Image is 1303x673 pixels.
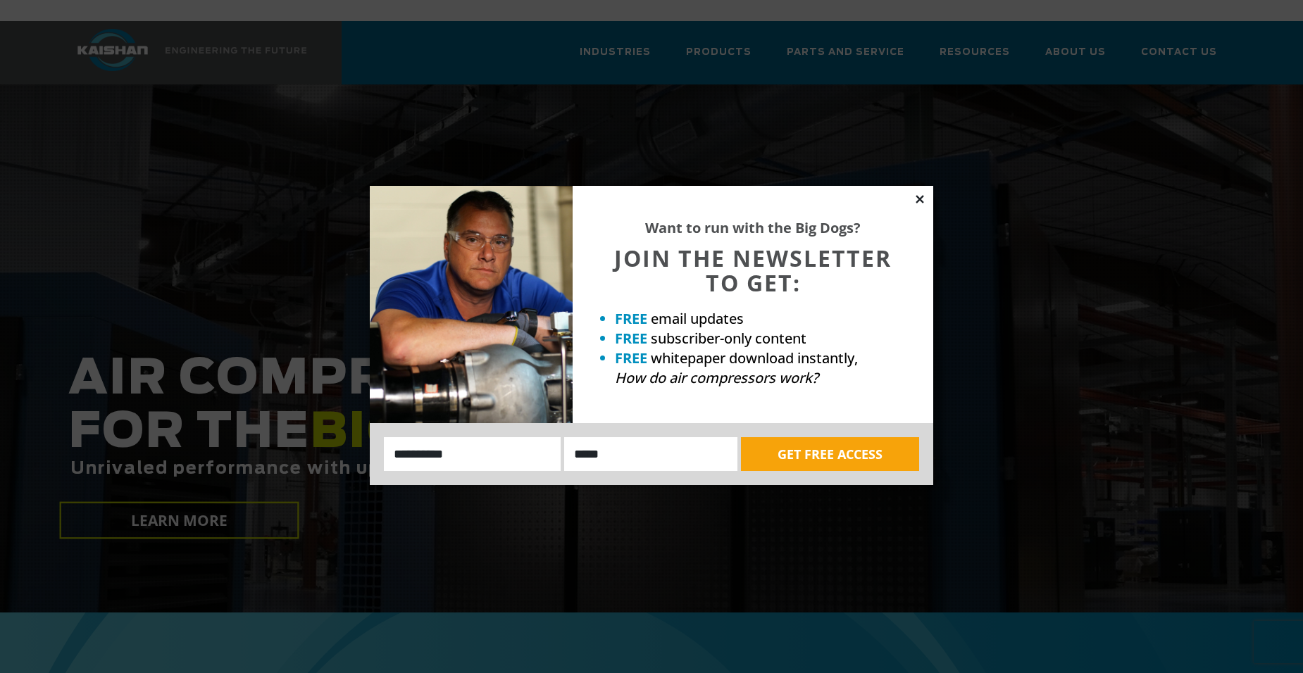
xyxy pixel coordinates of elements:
button: GET FREE ACCESS [741,437,919,471]
strong: FREE [615,309,647,328]
span: JOIN THE NEWSLETTER TO GET: [614,243,892,298]
input: Email [564,437,737,471]
span: subscriber-only content [651,329,806,348]
span: whitepaper download instantly, [651,348,858,367]
button: Close [914,193,926,206]
em: How do air compressors work? [615,368,818,387]
strong: Want to run with the Big Dogs? [645,218,861,237]
strong: FREE [615,348,647,367]
input: Name: [384,437,561,471]
span: email updates [651,309,744,328]
strong: FREE [615,329,647,348]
